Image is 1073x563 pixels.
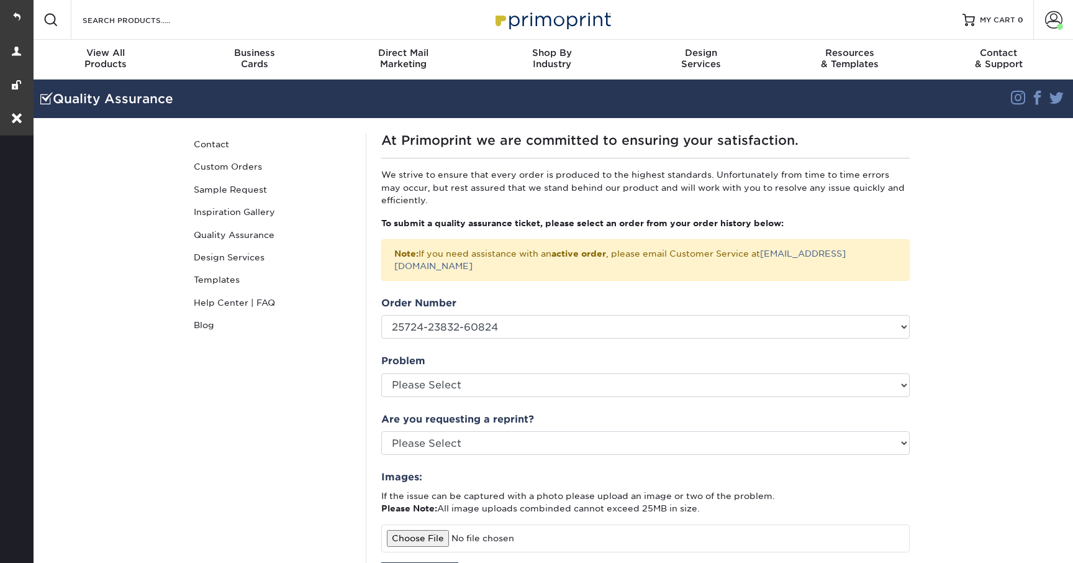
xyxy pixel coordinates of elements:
[776,47,925,58] span: Resources
[627,47,776,58] span: Design
[490,6,614,33] img: Primoprint
[180,47,329,70] div: Cards
[381,297,456,309] strong: Order Number
[924,47,1073,58] span: Contact
[328,47,478,58] span: Direct Mail
[478,40,627,80] a: Shop ByIndustry
[381,413,534,425] strong: Are you requesting a reprint?
[776,40,925,80] a: Resources& Templates
[189,314,356,336] a: Blog
[478,47,627,58] span: Shop By
[381,355,425,367] strong: Problem
[381,133,910,148] h1: At Primoprint we are committed to ensuring your satisfaction.
[627,40,776,80] a: DesignServices
[394,249,419,259] strong: Note:
[980,15,1015,25] span: MY CART
[189,246,356,268] a: Design Services
[189,133,356,155] a: Contact
[381,503,437,513] strong: Please Note:
[381,218,784,228] strong: To submit a quality assurance ticket, please select an order from your order history below:
[81,12,202,27] input: SEARCH PRODUCTS.....
[381,168,910,206] p: We strive to ensure that every order is produced to the highest standards. Unfortunately from tim...
[31,40,180,80] a: View AllProducts
[551,249,606,259] b: active order
[31,47,180,58] span: View All
[478,47,627,70] div: Industry
[381,239,910,281] div: If you need assistance with an , please email Customer Service at
[189,224,356,246] a: Quality Assurance
[189,178,356,201] a: Sample Request
[627,47,776,70] div: Services
[776,47,925,70] div: & Templates
[31,87,899,111] div: Quality Assurance
[924,47,1073,70] div: & Support
[180,47,329,58] span: Business
[189,268,356,291] a: Templates
[381,471,422,483] strong: Images:
[31,47,180,70] div: Products
[924,40,1073,80] a: Contact& Support
[1018,16,1023,24] span: 0
[328,47,478,70] div: Marketing
[180,40,329,80] a: BusinessCards
[189,201,356,223] a: Inspiration Gallery
[328,40,478,80] a: Direct MailMarketing
[189,155,356,178] a: Custom Orders
[381,490,910,515] p: If the issue can be captured with a photo please upload an image or two of the problem. All image...
[189,291,356,314] a: Help Center | FAQ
